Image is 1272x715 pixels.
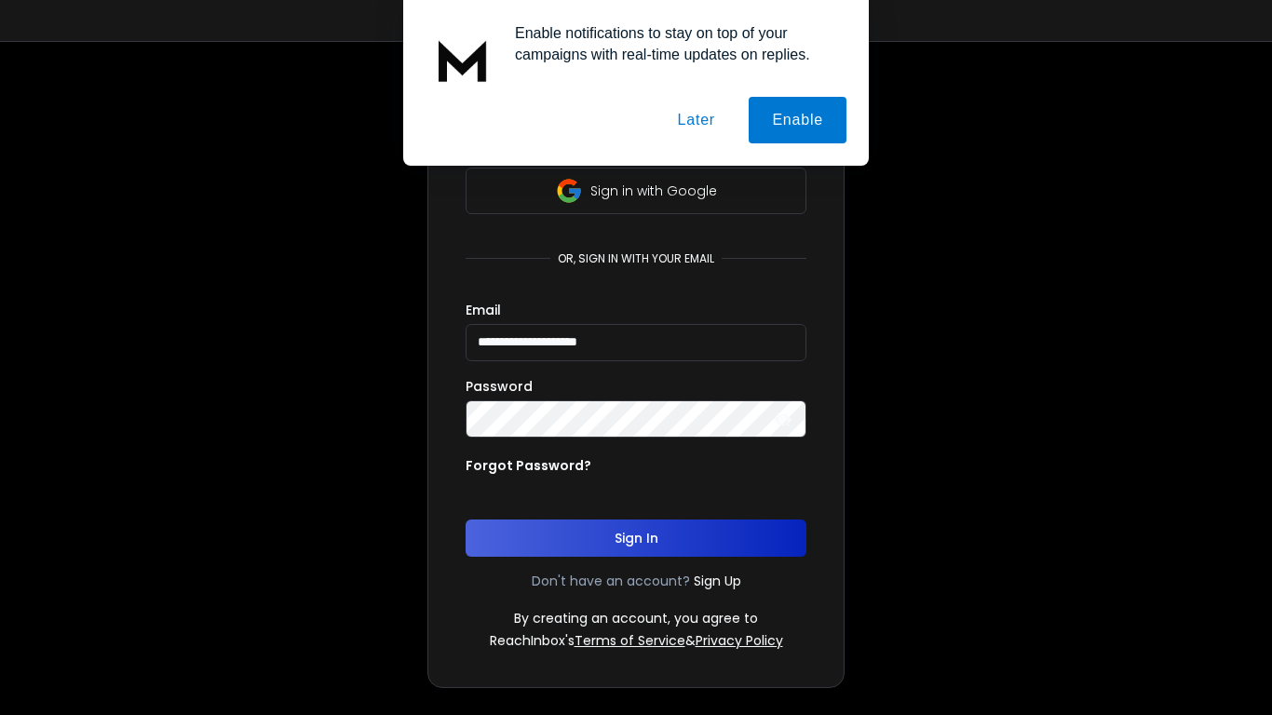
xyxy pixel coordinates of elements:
[490,631,783,650] p: ReachInbox's &
[514,609,758,627] p: By creating an account, you agree to
[696,631,783,650] a: Privacy Policy
[694,572,741,590] a: Sign Up
[500,22,846,65] div: Enable notifications to stay on top of your campaigns with real-time updates on replies.
[466,304,501,317] label: Email
[550,251,722,266] p: or, sign in with your email
[532,572,690,590] p: Don't have an account?
[466,380,533,393] label: Password
[654,97,737,143] button: Later
[575,631,685,650] a: Terms of Service
[466,456,591,475] p: Forgot Password?
[466,168,806,214] button: Sign in with Google
[749,97,846,143] button: Enable
[426,22,500,97] img: notification icon
[466,519,806,557] button: Sign In
[590,182,717,200] p: Sign in with Google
